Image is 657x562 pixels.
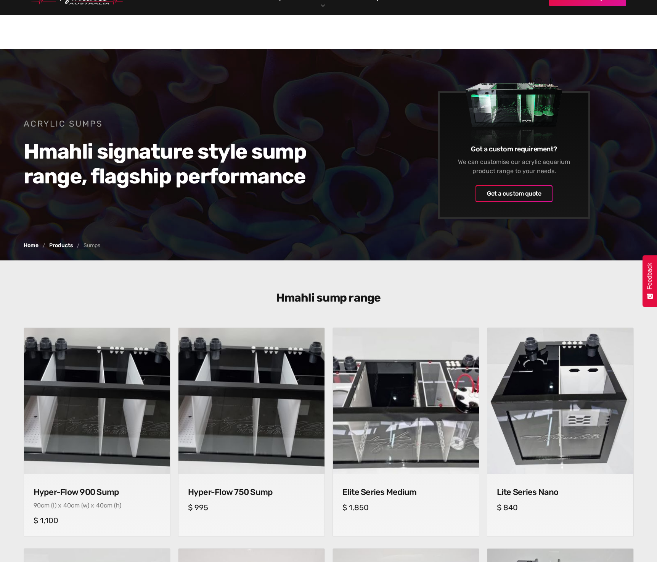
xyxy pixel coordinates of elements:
[24,139,317,189] h2: Hmahli signature style sump range, flagship performance
[34,516,161,525] h5: $ 1,100
[104,502,121,509] div: cm (h)
[643,255,657,307] button: Feedback - Show survey
[333,328,479,537] a: Elite Series MediumElite Series MediumElite Series Medium$ 1,850
[84,243,100,248] div: Sumps
[646,263,653,289] span: Feedback
[63,502,71,509] div: 40
[188,503,315,512] h5: $ 995
[487,189,541,198] div: Get a custom quote
[24,243,39,248] a: Home
[475,185,553,202] a: Get a custom quote
[34,487,161,497] h4: Hyper-Flow 900 Sump
[182,291,475,305] h3: Hmahli sump range
[333,328,479,474] img: Elite Series Medium
[451,157,577,176] div: We can customise our acrylic aquarium product range to your needs.
[451,55,577,167] img: Sumps
[24,118,317,130] h1: Acrylic Sumps
[342,487,469,497] h4: Elite Series Medium
[34,502,41,509] div: 90
[96,502,104,509] div: 40
[451,145,577,154] h6: Got a custom requirement?
[342,503,469,512] h5: $ 1,850
[41,502,61,509] div: cm (l) x
[497,487,624,497] h4: Lite Series Nano
[49,243,73,248] a: Products
[497,503,624,512] h5: $ 840
[487,328,634,537] a: Lite Series NanoLite Series NanoLite Series Nano$ 840
[178,328,324,474] img: Hyper-Flow 750 Sump
[188,487,315,497] h4: Hyper-Flow 750 Sump
[24,328,170,537] a: Hyper-Flow 900 Sump Hyper-Flow 900 Sump Hyper-Flow 900 Sump90cm (l) x40cm (w) x40cm (h)$ 1,100
[178,328,325,537] a: Hyper-Flow 750 Sump Hyper-Flow 750 Sump Hyper-Flow 750 Sump$ 995
[24,328,170,474] img: Hyper-Flow 900 Sump
[487,328,633,474] img: Lite Series Nano
[71,502,94,509] div: cm (w) x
